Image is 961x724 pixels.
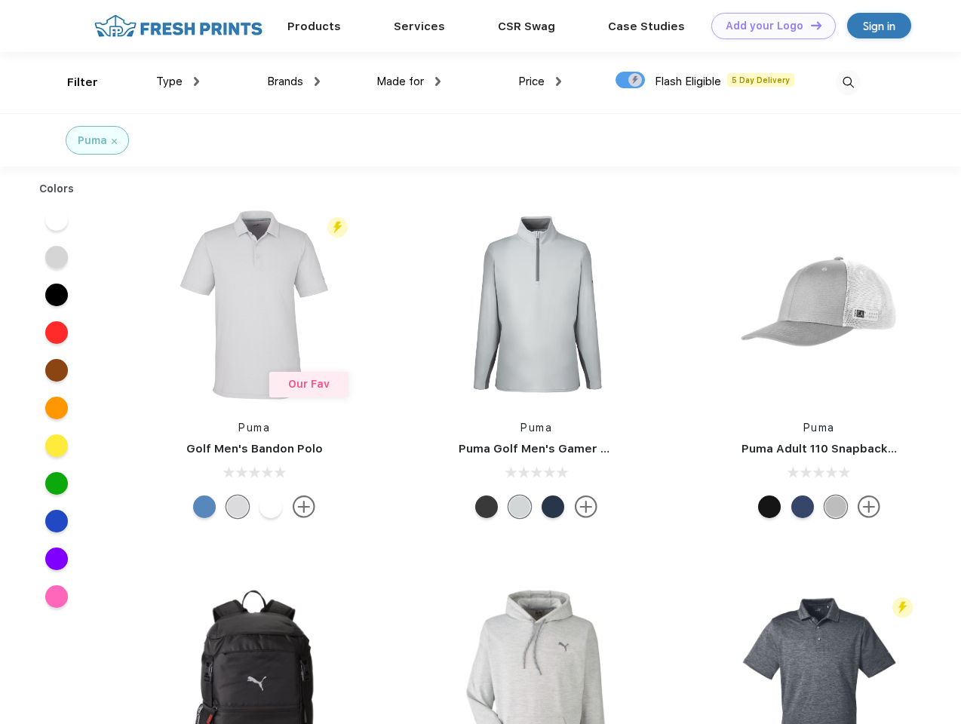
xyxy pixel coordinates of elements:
div: Sign in [863,17,895,35]
div: Quarry with Brt Whit [824,495,847,518]
div: Bright White [259,495,282,518]
div: Puma [78,133,107,149]
img: flash_active_toggle.svg [892,597,913,618]
div: Colors [28,181,86,197]
img: flash_active_toggle.svg [327,217,348,238]
a: Puma Golf Men's Gamer Golf Quarter-Zip [459,442,697,456]
span: Type [156,75,183,88]
div: Lake Blue [193,495,216,518]
div: Navy Blazer [542,495,564,518]
span: Brands [267,75,303,88]
img: dropdown.png [435,77,441,86]
span: 5 Day Delivery [727,73,794,87]
img: DT [811,21,821,29]
a: Puma [803,422,835,434]
div: Pma Blk with Pma Blk [758,495,781,518]
img: filter_cancel.svg [112,139,117,144]
img: fo%20logo%202.webp [90,13,267,39]
img: dropdown.png [194,77,199,86]
span: Price [518,75,545,88]
img: more.svg [858,495,880,518]
a: Sign in [847,13,911,38]
div: High Rise [226,495,249,518]
a: Products [287,20,341,33]
img: more.svg [293,495,315,518]
img: func=resize&h=266 [719,204,920,405]
a: Puma [520,422,552,434]
div: Puma Black [475,495,498,518]
a: Golf Men's Bandon Polo [186,442,323,456]
div: Peacoat with Qut Shd [791,495,814,518]
img: func=resize&h=266 [436,204,637,405]
img: func=resize&h=266 [154,204,355,405]
a: Services [394,20,445,33]
span: Flash Eligible [655,75,721,88]
img: desktop_search.svg [836,70,861,95]
img: dropdown.png [556,77,561,86]
a: CSR Swag [498,20,555,33]
span: Made for [376,75,424,88]
img: dropdown.png [315,77,320,86]
a: Puma [238,422,270,434]
img: more.svg [575,495,597,518]
div: High Rise [508,495,531,518]
div: Filter [67,74,98,91]
span: Our Fav [288,378,330,390]
div: Add your Logo [726,20,803,32]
